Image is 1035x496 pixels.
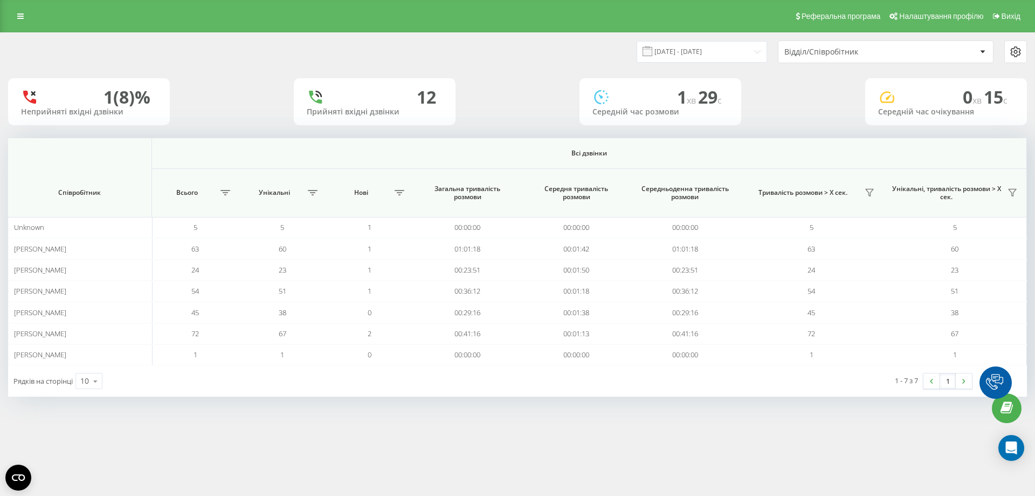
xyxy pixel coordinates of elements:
[951,265,958,275] span: 23
[194,222,197,232] span: 5
[14,329,66,338] span: [PERSON_NAME]
[279,265,286,275] span: 23
[368,350,371,359] span: 0
[631,238,740,259] td: 01:01:18
[191,265,199,275] span: 24
[940,373,956,389] a: 1
[157,188,218,197] span: Всього
[810,350,813,359] span: 1
[14,244,66,254] span: [PERSON_NAME]
[631,260,740,281] td: 00:23:51
[280,222,284,232] span: 5
[745,188,861,197] span: Тривалість розмови > Х сек.
[14,286,66,296] span: [PERSON_NAME]
[191,286,199,296] span: 54
[972,94,984,106] span: хв
[368,244,371,254] span: 1
[5,465,31,491] button: Open CMP widget
[280,350,284,359] span: 1
[417,87,436,107] div: 12
[717,94,722,106] span: c
[279,286,286,296] span: 51
[194,350,197,359] span: 1
[953,222,957,232] span: 5
[878,107,1014,117] div: Середній час очікування
[631,323,740,344] td: 00:41:16
[413,238,522,259] td: 01:01:18
[953,350,957,359] span: 1
[103,87,150,107] div: 1 (8)%
[191,329,199,338] span: 72
[14,265,66,275] span: [PERSON_NAME]
[802,12,881,21] span: Реферальна програма
[522,344,631,365] td: 00:00:00
[631,344,740,365] td: 00:00:00
[698,85,722,108] span: 29
[413,323,522,344] td: 00:41:16
[808,244,815,254] span: 63
[677,85,698,108] span: 1
[951,329,958,338] span: 67
[21,107,157,117] div: Неприйняті вхідні дзвінки
[631,281,740,302] td: 00:36:12
[80,376,89,386] div: 10
[784,47,913,57] div: Відділ/Співробітник
[522,281,631,302] td: 00:01:18
[810,222,813,232] span: 5
[279,308,286,317] span: 38
[14,222,44,232] span: Unknown
[687,94,698,106] span: хв
[307,107,443,117] div: Прийняті вхідні дзвінки
[951,286,958,296] span: 51
[191,308,199,317] span: 45
[522,260,631,281] td: 00:01:50
[522,302,631,323] td: 00:01:38
[532,185,620,201] span: Середня тривалість розмови
[808,329,815,338] span: 72
[191,244,199,254] span: 63
[368,265,371,275] span: 1
[413,302,522,323] td: 00:29:16
[1003,94,1008,106] span: c
[895,375,918,386] div: 1 - 7 з 7
[963,85,984,108] span: 0
[413,217,522,238] td: 00:00:00
[368,222,371,232] span: 1
[423,185,512,201] span: Загальна тривалість розмови
[888,185,1004,201] span: Унікальні, тривалість розмови > Х сек.
[631,302,740,323] td: 00:29:16
[413,260,522,281] td: 00:23:51
[14,350,66,359] span: [PERSON_NAME]
[368,286,371,296] span: 1
[14,308,66,317] span: [PERSON_NAME]
[998,435,1024,461] div: Open Intercom Messenger
[244,188,305,197] span: Унікальні
[279,329,286,338] span: 67
[899,12,983,21] span: Налаштування профілю
[522,323,631,344] td: 00:01:13
[951,244,958,254] span: 60
[413,281,522,302] td: 00:36:12
[279,244,286,254] span: 60
[522,217,631,238] td: 00:00:00
[522,238,631,259] td: 00:01:42
[808,265,815,275] span: 24
[13,376,73,386] span: Рядків на сторінці
[332,188,392,197] span: Нові
[413,344,522,365] td: 00:00:00
[20,188,139,197] span: Співробітник
[1002,12,1020,21] span: Вихід
[201,149,978,158] span: Всі дзвінки
[592,107,728,117] div: Середній час розмови
[951,308,958,317] span: 38
[368,329,371,338] span: 2
[808,308,815,317] span: 45
[808,286,815,296] span: 54
[984,85,1008,108] span: 15
[631,217,740,238] td: 00:00:00
[368,308,371,317] span: 0
[641,185,729,201] span: Середньоденна тривалість розмови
